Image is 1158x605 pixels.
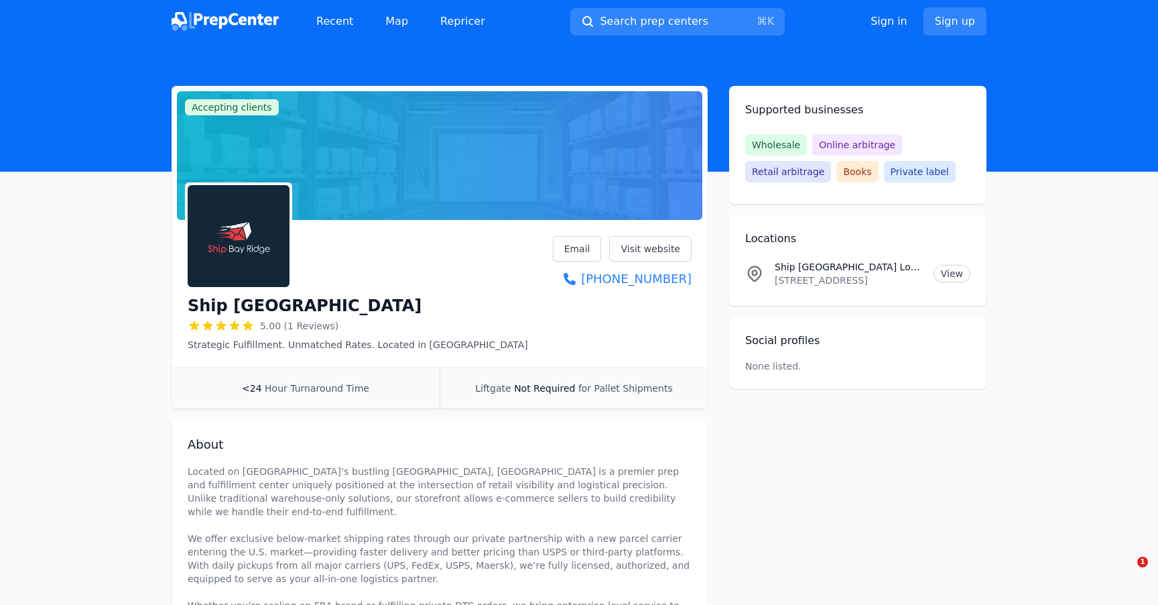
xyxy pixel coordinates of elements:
[185,99,279,115] span: Accepting clients
[836,161,878,182] span: Books
[242,383,262,394] span: <24
[475,383,511,394] span: Liftgate
[188,295,422,317] h1: Ship [GEOGRAPHIC_DATA]
[306,8,364,35] a: Recent
[934,265,970,282] a: View
[188,338,528,351] p: Strategic Fulfillment. Unmatched Rates. Located in [GEOGRAPHIC_DATA]
[745,333,970,349] h2: Social profiles
[923,7,986,36] a: Sign up
[260,319,338,333] span: 5.00 (1 Reviews)
[430,8,496,35] a: Repricer
[775,274,923,287] p: [STREET_ADDRESS]
[553,236,602,262] a: Email
[775,260,923,274] p: Ship [GEOGRAPHIC_DATA] Location
[745,231,970,247] h2: Locations
[757,15,767,27] kbd: ⌘
[172,12,279,31] img: PrepCenter
[265,383,369,394] span: Hour Turnaround Time
[871,13,907,30] a: Sign in
[600,13,708,30] span: Search prep centers
[570,8,785,36] button: Search prep centers⌘K
[767,15,775,27] kbd: K
[578,383,673,394] span: for Pallet Shipments
[188,435,692,454] h2: About
[1110,557,1142,589] iframe: Intercom live chat
[745,134,807,156] span: Wholesale
[609,236,692,262] a: Visit website
[188,185,289,287] img: Ship Bay Ridge
[745,360,801,373] p: None listed.
[375,8,419,35] a: Map
[553,270,692,288] a: [PHONE_NUMBER]
[812,134,902,156] span: Online arbitrage
[514,383,575,394] span: Not Required
[884,161,956,182] span: Private label
[745,102,970,118] h2: Supported businesses
[745,161,831,182] span: Retail arbitrage
[1137,557,1148,567] span: 1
